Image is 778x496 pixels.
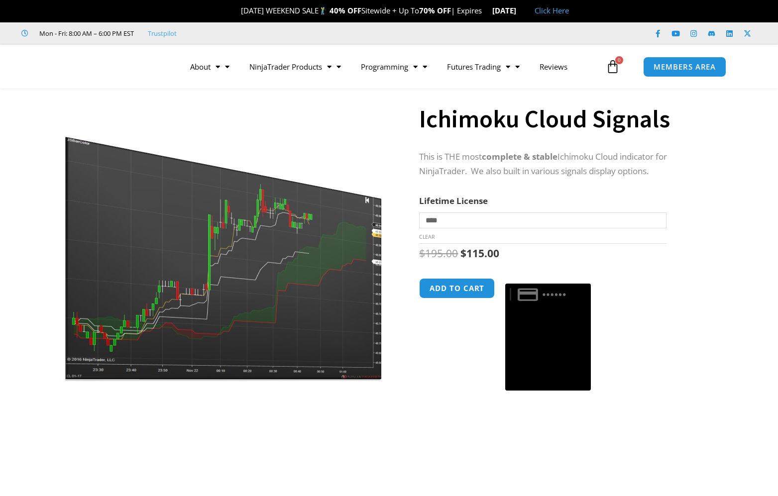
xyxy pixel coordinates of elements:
[654,63,716,71] span: MEMBERS AREA
[239,55,351,78] a: NinjaTrader Products
[319,7,327,14] img: 🏌️‍♂️
[419,150,710,179] p: This is THE most Ichimoku Cloud indicator for NinjaTrader. We also built in various signals displ...
[62,106,382,381] img: Ichimuku
[330,5,361,15] strong: 40% OFF
[419,101,710,136] h1: Ichimoku Cloud Signals
[492,5,525,15] strong: [DATE]
[351,55,437,78] a: Programming
[39,49,146,85] img: LogoAI | Affordable Indicators – NinjaTrader
[482,151,557,162] strong: complete & stable
[148,27,177,39] a: Trustpilot
[419,195,488,206] label: Lifetime License
[419,278,495,298] button: Add to cart
[543,289,568,300] text: ••••••
[419,246,425,260] span: $
[233,7,240,14] img: 🎉
[460,246,466,260] span: $
[591,52,635,81] a: 0
[419,5,451,15] strong: 70% OFF
[437,55,530,78] a: Futures Trading
[180,55,239,78] a: About
[180,55,603,78] nav: Menu
[615,56,623,64] span: 0
[37,27,134,39] span: Mon - Fri: 8:00 AM – 6:00 PM EST
[482,7,490,14] img: ⌛
[419,396,710,471] iframe: PayPal Message 1
[517,7,524,14] img: 🏭
[419,233,435,240] a: Clear options
[530,55,577,78] a: Reviews
[503,277,593,278] iframe: Secure payment input frame
[535,5,569,15] a: Click Here
[643,57,726,77] a: MEMBERS AREA
[230,5,492,15] span: [DATE] WEEKEND SALE Sitewide + Up To | Expires
[419,246,458,260] bdi: 195.00
[505,284,591,391] button: Buy with GPay
[460,246,499,260] bdi: 115.00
